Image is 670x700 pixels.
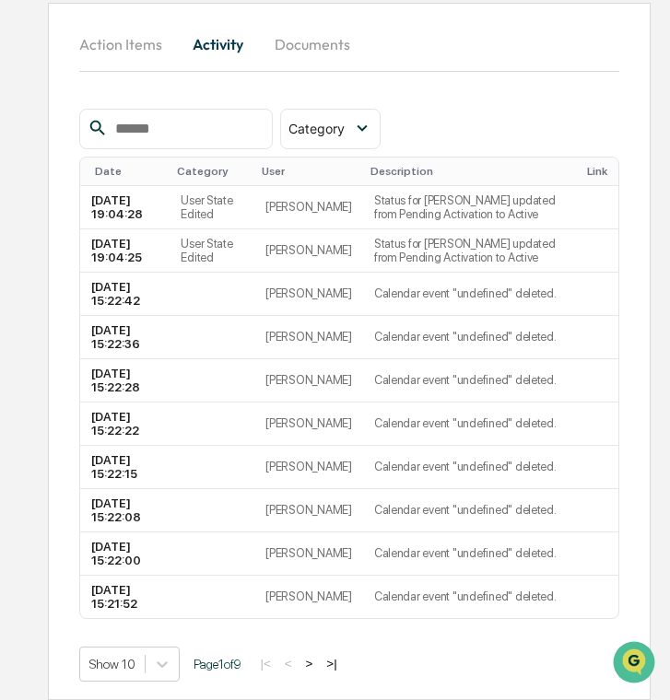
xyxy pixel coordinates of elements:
[254,576,363,618] td: [PERSON_NAME]
[587,165,611,178] div: Link
[279,656,298,671] button: <
[80,273,170,316] td: [DATE] 15:22:42
[288,121,345,136] span: Category
[300,656,319,671] button: >
[130,456,223,471] a: Powered byPylon
[254,186,363,229] td: [PERSON_NAME]
[254,359,363,402] td: [PERSON_NAME]
[321,656,342,671] button: >|
[80,446,170,489] td: [DATE] 15:22:15
[18,233,48,262] img: Cece Ferraez
[95,165,163,178] div: Date
[18,414,33,428] div: 🔎
[363,229,573,273] td: Status for [PERSON_NAME] updated from Pending Activation to Active
[18,283,48,312] img: Cece Ferraez
[254,316,363,359] td: [PERSON_NAME]
[363,186,573,229] td: Status for [PERSON_NAME] updated from Pending Activation to Active
[363,273,573,316] td: Calendar event "undefined" deleted.
[254,229,363,273] td: [PERSON_NAME]
[83,159,253,174] div: We're available if you need us!
[18,204,123,219] div: Past conversations
[126,369,236,402] a: 🗄️Attestations
[177,165,247,178] div: Category
[170,229,254,273] td: User State Edited
[57,251,149,265] span: [PERSON_NAME]
[79,22,177,66] button: Action Items
[134,379,148,393] div: 🗄️
[363,402,573,446] td: Calendar event "undefined" deleted.
[152,377,229,395] span: Attestations
[57,300,149,315] span: [PERSON_NAME]
[80,402,170,446] td: [DATE] 15:22:22
[254,402,363,446] td: [PERSON_NAME]
[254,532,363,576] td: [PERSON_NAME]
[363,359,573,402] td: Calendar event "undefined" deleted.
[363,316,573,359] td: Calendar event "undefined" deleted.
[177,22,260,66] button: Activity
[260,22,365,66] button: Documents
[370,165,566,178] div: Description
[18,379,33,393] div: 🖐️
[254,489,363,532] td: [PERSON_NAME]
[80,532,170,576] td: [DATE] 15:22:00
[11,369,126,402] a: 🖐️Preclearance
[163,300,201,315] span: [DATE]
[153,251,159,265] span: •
[170,186,254,229] td: User State Edited
[611,639,661,689] iframe: Open customer support
[183,457,223,471] span: Pylon
[79,22,620,66] div: secondary tabs example
[363,446,573,489] td: Calendar event "undefined" deleted.
[363,576,573,618] td: Calendar event "undefined" deleted.
[80,489,170,532] td: [DATE] 15:22:08
[18,39,335,68] p: How can we help?
[80,316,170,359] td: [DATE] 15:22:36
[286,201,335,223] button: See all
[262,165,356,178] div: User
[18,141,52,174] img: 1746055101610-c473b297-6a78-478c-a979-82029cc54cd1
[80,576,170,618] td: [DATE] 15:21:52
[363,489,573,532] td: Calendar event "undefined" deleted.
[153,300,159,315] span: •
[363,532,573,576] td: Calendar event "undefined" deleted.
[255,656,276,671] button: |<
[80,186,170,229] td: [DATE] 19:04:28
[11,404,123,437] a: 🔎Data Lookup
[254,446,363,489] td: [PERSON_NAME]
[37,412,116,430] span: Data Lookup
[313,146,335,169] button: Start new chat
[163,251,201,265] span: [DATE]
[80,229,170,273] td: [DATE] 19:04:25
[39,141,72,174] img: 8933085812038_c878075ebb4cc5468115_72.jpg
[83,141,302,159] div: Start new chat
[37,377,119,395] span: Preclearance
[194,657,241,671] span: Page 1 of 9
[254,273,363,316] td: [PERSON_NAME]
[80,359,170,402] td: [DATE] 15:22:28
